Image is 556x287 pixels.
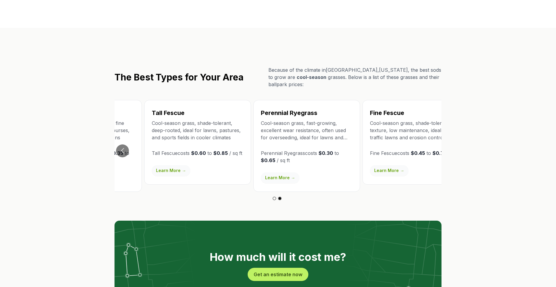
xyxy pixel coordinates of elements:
button: Go to previous slide [116,144,129,157]
p: Fine Fescue costs to / sq ft [370,150,462,157]
p: Cool-season grass, fast-growing, excellent wear resistance, often used for overseeding, ideal for... [261,119,353,141]
strong: $0.85 [213,150,228,156]
button: Get an estimate now [248,268,308,281]
p: Perennial Ryegrass costs to / sq ft [261,150,353,164]
strong: $0.65 [261,157,275,163]
p: Tall Fescue costs to / sq ft [152,150,243,157]
strong: $0.60 [191,150,206,156]
a: Learn More → [261,172,299,183]
p: Cool-season grass, shade-tolerant, fine texture, low maintenance, ideal for low-traffic lawns and... [370,119,462,141]
strong: $0.30 [319,150,333,156]
strong: $0.45 [411,150,425,156]
h2: The Best Types for Your Area [115,72,243,83]
a: Learn More → [370,165,408,176]
p: Because of the climate in [GEOGRAPHIC_DATA] , [US_STATE] , the best sods to grow are grasses. Bel... [268,66,441,88]
button: Go to slide 2 [278,197,282,200]
h3: Tall Fescue [152,109,243,117]
strong: $0.75 [432,150,447,156]
h3: Fine Fescue [370,109,462,117]
h3: Perennial Ryegrass [261,109,353,117]
span: cool-season [297,74,326,80]
button: Go to slide 1 [273,197,276,200]
a: Learn More → [152,165,190,176]
p: Cool-season grass, shade-tolerant, deep-rooted, ideal for lawns, pastures, and sports fields in c... [152,119,243,141]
